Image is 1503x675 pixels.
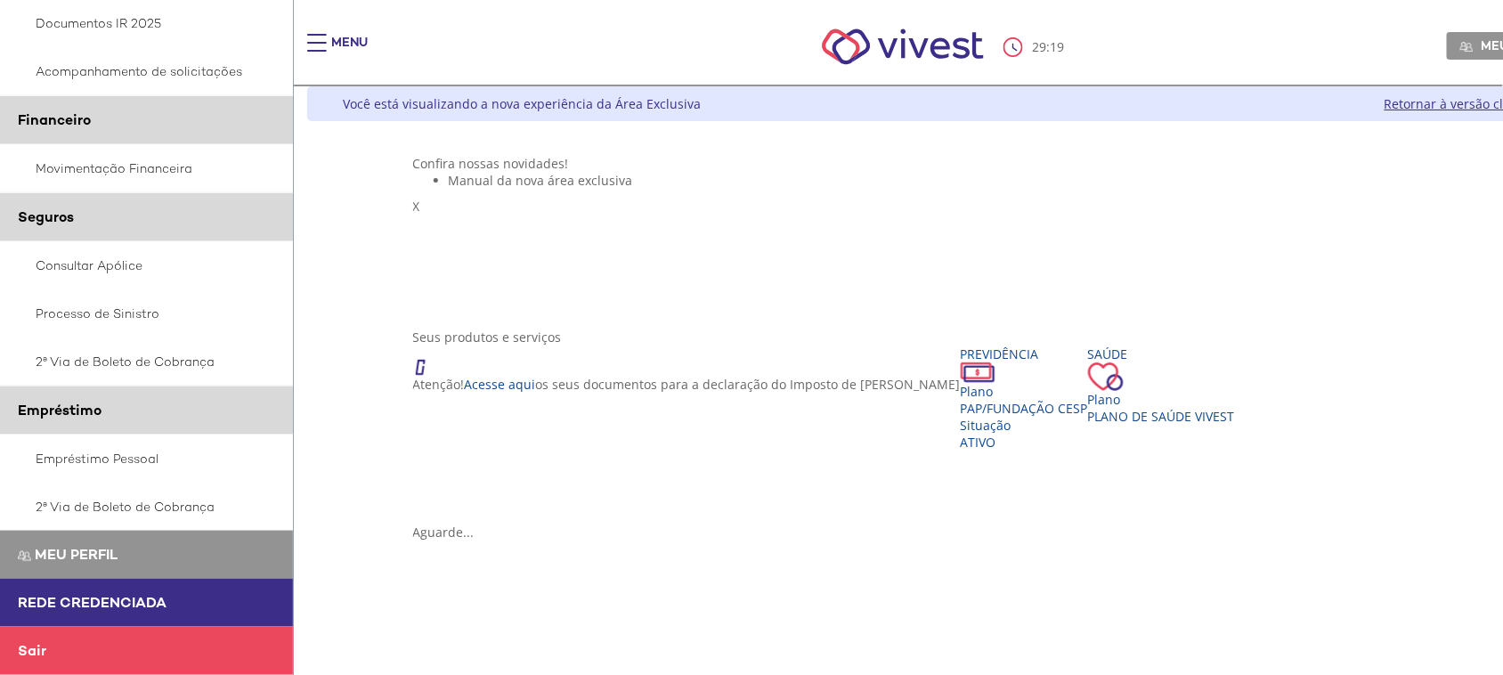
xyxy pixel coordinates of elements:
img: ico_dinheiro.png [961,362,995,383]
div: : [1003,37,1068,57]
span: Manual da nova área exclusiva [449,172,633,189]
span: 29 [1032,38,1046,55]
div: Você está visualizando a nova experiência da Área Exclusiva [343,95,701,112]
span: Financeiro [18,110,91,129]
div: Previdência [961,346,1088,362]
span: Ativo [961,434,996,451]
span: Sair [18,641,46,660]
div: Saúde [1088,346,1235,362]
span: Rede Credenciada [18,593,167,612]
a: Saúde PlanoPlano de Saúde VIVEST [1088,346,1235,425]
section: <span lang="en" dir="ltr">ProdutosCard</span> [413,329,1471,541]
span: PAP/Fundação CESP [961,400,1088,417]
p: Atenção! os seus documentos para a declaração do Imposto de [PERSON_NAME] [413,376,961,393]
span: 19 [1050,38,1064,55]
div: Aguarde... [413,524,1471,541]
a: Acesse aqui [465,376,536,393]
img: Vivest [802,9,1004,85]
a: Previdência PlanoPAP/Fundação CESP SituaçãoAtivo [961,346,1088,451]
div: Situação [961,417,1088,434]
img: ico_atencao.png [413,346,443,376]
img: Meu perfil [1460,40,1474,53]
div: Seus produtos e serviços [413,329,1471,346]
div: Confira nossas novidades! [413,155,1471,172]
img: Meu perfil [18,549,31,563]
span: Seguros [18,207,74,226]
div: Plano [961,383,1088,400]
div: Plano [1088,391,1235,408]
div: Menu [331,34,368,69]
span: Plano de Saúde VIVEST [1088,408,1235,425]
span: X [413,198,420,215]
span: Meu perfil [35,545,118,564]
span: Empréstimo [18,401,102,419]
img: ico_coracao.png [1088,362,1124,391]
section: <span lang="pt-BR" dir="ltr">Visualizador do Conteúdo da Web</span> 1 [413,155,1471,311]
